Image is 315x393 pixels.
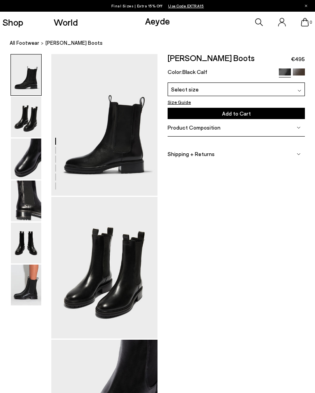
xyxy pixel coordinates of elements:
[309,20,313,25] span: 0
[10,39,39,47] a: All Footwear
[182,68,207,75] span: Black Calf
[297,126,301,130] img: svg%3E
[168,99,191,105] button: Size Guide
[45,39,103,47] span: [PERSON_NAME] Boots
[11,223,41,263] img: Jack Chelsea Boots - Image 5
[10,33,315,54] nav: breadcrumb
[168,68,274,77] div: Color:
[54,18,78,27] a: World
[11,265,41,305] img: Jack Chelsea Boots - Image 6
[11,139,41,179] img: Jack Chelsea Boots - Image 3
[145,15,170,26] a: Aeyde
[171,86,199,93] span: Select size
[168,150,215,158] span: Shipping + Returns
[291,55,305,63] span: €495
[222,110,251,117] span: Add to Cart
[168,124,220,131] span: Product Composition
[11,54,41,95] img: Jack Chelsea Boots - Image 1
[168,108,305,119] button: Add to Cart
[2,18,23,27] a: Shop
[11,96,41,137] img: Jack Chelsea Boots - Image 2
[168,4,204,8] span: Navigate to /collections/ss25-final-sizes
[297,89,301,93] img: svg%3E
[11,181,41,221] img: Jack Chelsea Boots - Image 4
[111,2,204,10] p: Final Sizes | Extra 15% Off
[297,152,301,156] img: svg%3E
[301,18,309,26] a: 0
[168,54,255,62] h2: [PERSON_NAME] Boots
